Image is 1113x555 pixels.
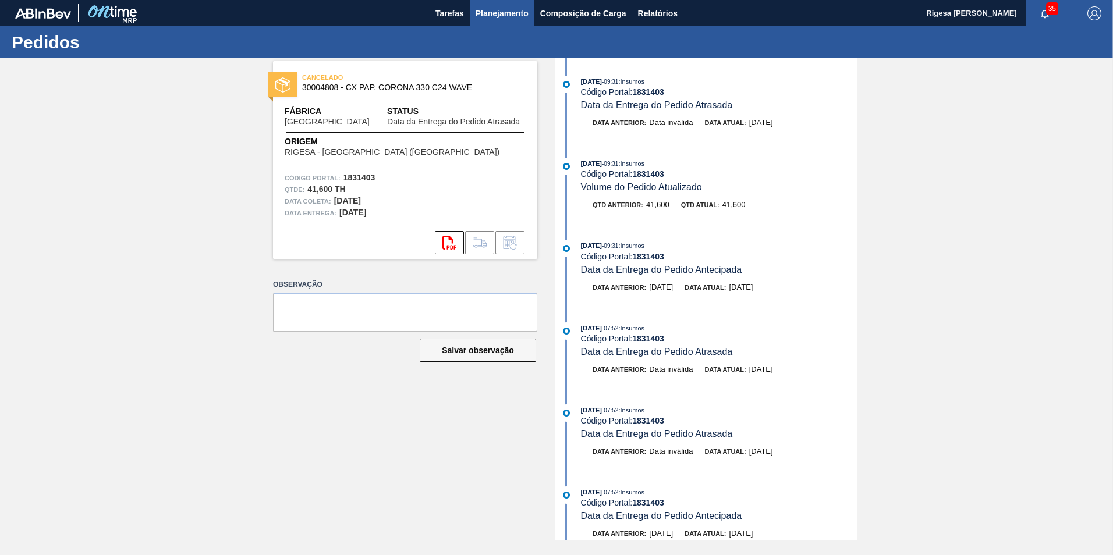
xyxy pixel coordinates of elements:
span: Qtd atual: [681,201,719,208]
span: 41,600 [722,200,746,209]
span: - 07:52 [602,325,618,332]
span: Data da Entrega do Pedido Atrasada [387,118,520,126]
span: [DATE] [581,160,602,167]
strong: 41,600 TH [307,184,345,194]
strong: 1831403 [343,173,375,182]
img: atual [563,163,570,170]
span: [DATE] [749,365,773,373]
span: - 09:31 [602,243,618,249]
img: atual [563,328,570,335]
button: Salvar observação [420,339,536,362]
span: [DATE] [749,118,773,127]
span: Planejamento [476,6,529,20]
span: [DATE] [649,283,673,291]
span: Data anterior: [593,366,646,373]
span: : Insumos [618,407,644,414]
strong: 1831403 [632,334,664,343]
span: : Insumos [618,242,644,249]
strong: 1831403 [632,498,664,507]
span: Data atual: [704,448,746,455]
span: [DATE] [581,407,602,414]
img: atual [563,410,570,417]
span: [DATE] [581,325,602,332]
span: Composição de Carga [540,6,626,20]
span: Data inválida [649,118,693,127]
span: : Insumos [618,325,644,332]
span: RIGESA - [GEOGRAPHIC_DATA] ([GEOGRAPHIC_DATA]) [285,148,499,156]
span: Data atual: [685,284,726,291]
span: Data anterior: [593,448,646,455]
span: Qtde : [285,184,304,195]
span: Data atual: [704,119,746,126]
span: Data da Entrega do Pedido Atrasada [581,347,733,357]
span: 30004808 - CX PAP. CORONA 330 C24 WAVE [302,83,513,92]
span: Relatórios [638,6,678,20]
span: [DATE] [729,283,753,291]
span: Data da Entrega do Pedido Atrasada [581,100,733,110]
span: Data anterior: [593,284,646,291]
span: [GEOGRAPHIC_DATA] [285,118,370,126]
strong: 1831403 [632,416,664,425]
span: - 07:52 [602,407,618,414]
div: Código Portal: [581,334,857,343]
span: [DATE] [581,489,602,496]
span: Data atual: [685,530,726,537]
label: Observação [273,276,537,293]
div: Ir para Composição de Carga [465,231,494,254]
div: Código Portal: [581,252,857,261]
span: - 09:31 [602,79,618,85]
span: [DATE] [581,242,602,249]
span: [DATE] [729,529,753,538]
strong: [DATE] [339,208,366,217]
span: : Insumos [618,160,644,167]
span: [DATE] [749,447,773,456]
h1: Pedidos [12,35,218,49]
span: Data da Entrega do Pedido Antecipada [581,265,742,275]
span: Código Portal: [285,172,341,184]
span: Fábrica [285,105,387,118]
img: TNhmsLtSVTkK8tSr43FrP2fwEKptu5GPRR3wAAAABJRU5ErkJggg== [15,8,71,19]
img: status [275,77,290,92]
span: Data inválida [649,447,693,456]
div: Código Portal: [581,87,857,97]
strong: 1831403 [632,252,664,261]
span: Tarefas [435,6,464,20]
span: 41,600 [646,200,669,209]
span: [DATE] [649,529,673,538]
button: Notificações [1026,5,1064,22]
div: Código Portal: [581,416,857,425]
img: atual [563,81,570,88]
img: atual [563,245,570,252]
span: - 09:31 [602,161,618,167]
span: : Insumos [618,78,644,85]
strong: 1831403 [632,87,664,97]
span: Volume do Pedido Atualizado [581,182,702,192]
img: atual [563,492,570,499]
span: - 07:52 [602,489,618,496]
span: Data da Entrega do Pedido Antecipada [581,511,742,521]
span: Data coleta: [285,195,331,207]
span: Origem [285,136,526,148]
div: Informar alteração no pedido [495,231,524,254]
span: Data atual: [704,366,746,373]
span: Data da Entrega do Pedido Atrasada [581,429,733,439]
span: : Insumos [618,489,644,496]
span: Data anterior: [593,119,646,126]
span: Data anterior: [593,530,646,537]
span: Data entrega: [285,207,336,219]
div: Abrir arquivo PDF [435,231,464,254]
span: Status [387,105,526,118]
span: Qtd anterior: [593,201,643,208]
div: Código Portal: [581,169,857,179]
strong: [DATE] [334,196,361,205]
span: [DATE] [581,78,602,85]
img: Logout [1087,6,1101,20]
span: 35 [1046,2,1058,15]
span: CANCELADO [302,72,465,83]
div: Código Portal: [581,498,857,507]
strong: 1831403 [632,169,664,179]
span: Data inválida [649,365,693,373]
